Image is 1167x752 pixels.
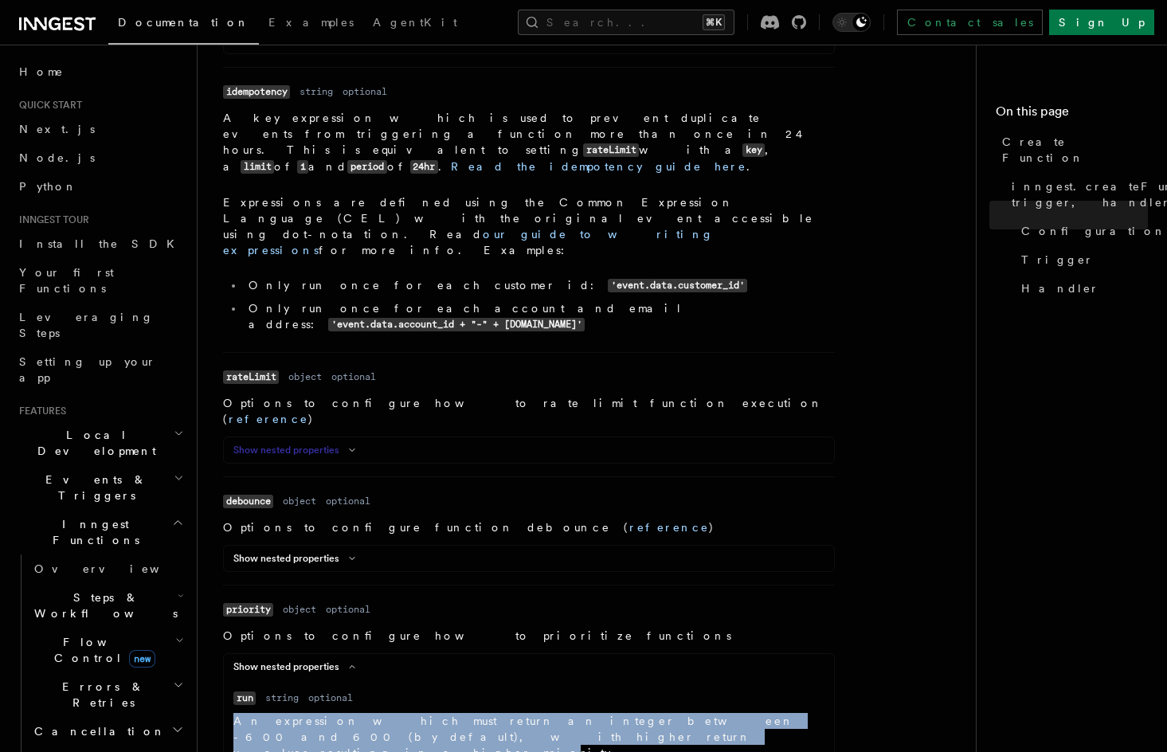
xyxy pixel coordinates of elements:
span: Steps & Workflows [28,589,178,621]
dd: optional [343,85,387,98]
a: Your first Functions [13,258,187,303]
span: Examples [268,16,354,29]
a: Examples [259,5,363,43]
p: A key expression which is used to prevent duplicate events from triggering a function more than o... [223,110,835,175]
button: Show nested properties [233,552,362,565]
span: Setting up your app [19,355,156,384]
span: Flow Control [28,634,175,666]
code: 1 [297,160,308,174]
a: Setting up your app [13,347,187,392]
span: new [129,650,155,668]
h4: On this page [996,102,1148,127]
span: Install the SDK [19,237,184,250]
dd: optional [326,495,370,507]
dd: object [288,370,322,383]
a: Overview [28,554,187,583]
button: Toggle dark mode [832,13,871,32]
span: Handler [1021,280,1099,296]
button: Errors & Retries [28,672,187,717]
a: AgentKit [363,5,467,43]
button: Show nested properties [233,444,362,456]
p: Expressions are defined using the Common Expression Language (CEL) with the original event access... [223,194,835,258]
code: priority [223,603,273,617]
a: Leveraging Steps [13,303,187,347]
span: Trigger [1021,252,1094,268]
span: Configuration [1021,223,1166,239]
a: Trigger [1015,245,1148,274]
span: Next.js [19,123,95,135]
a: Create Function [996,127,1148,172]
code: run [233,691,256,705]
a: Next.js [13,115,187,143]
code: limit [241,160,274,174]
a: inngest.createFunction(configuration, trigger, handler): InngestFunction [1005,172,1148,217]
a: our guide to writing expressions [223,228,714,257]
a: Read the idempotency guide here [451,160,746,173]
a: Node.js [13,143,187,172]
code: rateLimit [583,143,639,157]
code: period [347,160,386,174]
p: Options to configure function debounce ( ) [223,519,835,535]
a: reference [629,521,709,534]
a: Documentation [108,5,259,45]
a: Install the SDK [13,229,187,258]
li: Only run once for each account and email address: [244,300,835,333]
span: Documentation [118,16,249,29]
span: Leveraging Steps [19,311,154,339]
button: Events & Triggers [13,465,187,510]
dd: optional [308,691,353,704]
span: Cancellation [28,723,166,739]
code: key [742,143,765,157]
code: idempotency [223,85,290,99]
dd: object [283,495,316,507]
p: Options to configure how to prioritize functions [223,628,835,644]
dd: string [265,691,299,704]
button: Search...⌘K [518,10,734,35]
span: Errors & Retries [28,679,173,711]
code: 'event.data.account_id + "-" + [DOMAIN_NAME]' [328,318,585,331]
span: Overview [34,562,198,575]
button: Show nested properties [233,660,362,673]
dd: optional [331,370,376,383]
a: Home [13,57,187,86]
a: Python [13,172,187,201]
button: Local Development [13,421,187,465]
span: Create Function [1002,134,1148,166]
button: Steps & Workflows [28,583,187,628]
span: Inngest tour [13,213,89,226]
code: debounce [223,495,273,508]
a: Contact sales [897,10,1043,35]
a: Sign Up [1049,10,1154,35]
code: rateLimit [223,370,279,384]
span: Node.js [19,151,95,164]
code: 24hr [410,160,438,174]
span: Features [13,405,66,417]
span: Events & Triggers [13,472,174,503]
dd: string [300,85,333,98]
button: Flow Controlnew [28,628,187,672]
kbd: ⌘K [703,14,725,30]
p: Options to configure how to rate limit function execution ( ) [223,395,835,427]
span: Local Development [13,427,174,459]
span: AgentKit [373,16,457,29]
button: Inngest Functions [13,510,187,554]
dd: object [283,603,316,616]
span: Python [19,180,77,193]
span: Your first Functions [19,266,114,295]
li: Only run once for each customer id: [244,277,835,294]
span: Quick start [13,99,82,112]
dd: optional [326,603,370,616]
span: Home [19,64,64,80]
a: Configuration [1015,217,1148,245]
a: reference [229,413,308,425]
a: Handler [1015,274,1148,303]
button: Cancellation [28,717,187,746]
code: 'event.data.customer_id' [608,279,747,292]
span: Inngest Functions [13,516,172,548]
